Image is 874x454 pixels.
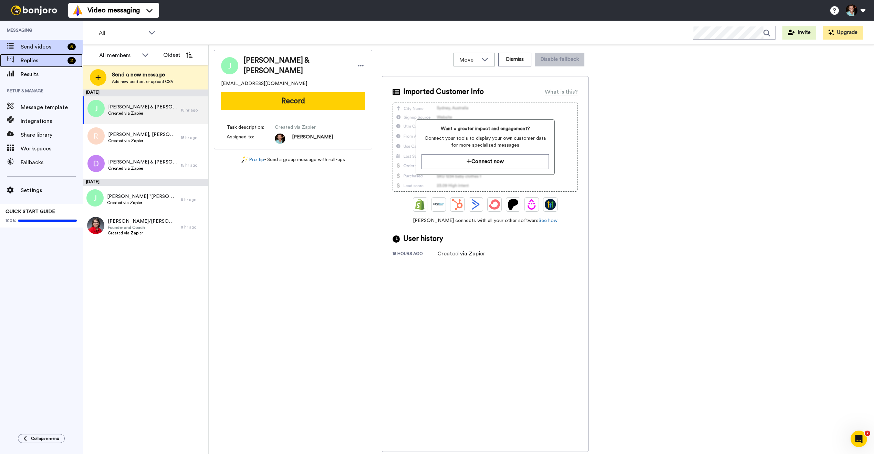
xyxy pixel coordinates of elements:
[83,179,208,186] div: [DATE]
[422,135,549,149] span: Connect your tools to display your own customer data for more specialized messages
[241,156,248,163] img: magic-wand.svg
[99,51,138,60] div: All members
[87,155,105,172] img: d.png
[221,57,238,74] img: Image of Joseph & Rebecca Walker
[21,158,83,167] span: Fallbacks
[112,71,174,79] span: Send a new message
[243,55,350,76] span: [PERSON_NAME] & [PERSON_NAME]
[489,199,500,210] img: ConvertKit
[108,110,177,116] span: Created via Zapier
[83,89,208,96] div: [DATE]
[8,6,60,15] img: bj-logo-header-white.svg
[393,217,578,224] span: [PERSON_NAME] connects with all your other software
[181,197,205,202] div: 8 hr ago
[214,156,372,163] div: - Send a group message with roll-ups
[403,234,443,244] span: User history
[422,154,549,169] button: Connect now
[112,79,174,84] span: Add new contact or upload CSV
[437,250,485,258] div: Created via Zapier
[87,217,104,234] img: 4f129d4e-b940-49f4-aeb9-f5e71c55da26.jpg
[227,124,275,131] span: Task description :
[87,100,105,117] img: j.png
[108,218,177,225] span: [PERSON_NAME]/[PERSON_NAME] (husband)
[545,199,556,210] img: GoHighLevel
[221,80,307,87] span: [EMAIL_ADDRESS][DOMAIN_NAME]
[108,225,177,230] span: Founder and Coach
[31,436,59,441] span: Collapse menu
[275,134,285,144] img: 4053199d-47a1-4672-9143-02c436ae7db4-1726044582.jpg
[108,104,177,110] span: [PERSON_NAME] & [PERSON_NAME]
[403,87,484,97] span: Imported Customer Info
[539,218,558,223] a: See how
[181,107,205,113] div: 18 hr ago
[782,26,816,40] button: Invite
[158,48,198,62] button: Oldest
[21,131,83,139] span: Share library
[21,117,83,125] span: Integrations
[6,218,16,223] span: 100%
[181,224,205,230] div: 8 hr ago
[21,103,83,112] span: Message template
[21,186,83,194] span: Settings
[108,159,177,166] span: [PERSON_NAME] & [PERSON_NAME]
[545,88,578,96] div: What is this?
[108,138,177,144] span: Created via Zapier
[87,127,105,145] img: r.png
[227,134,275,144] span: Assigned to:
[21,43,65,51] span: Send videos
[21,70,83,78] span: Results
[87,6,140,15] span: Video messaging
[393,251,437,258] div: 18 hours ago
[452,199,463,210] img: Hubspot
[108,131,177,138] span: [PERSON_NAME], [PERSON_NAME]
[108,230,177,236] span: Created via Zapier
[221,92,365,110] button: Record
[99,29,145,37] span: All
[823,26,863,40] button: Upgrade
[459,56,478,64] span: Move
[72,5,83,16] img: vm-color.svg
[21,145,83,153] span: Workspaces
[241,156,264,163] a: Pro tip
[535,53,584,66] button: Disable fallback
[107,193,177,200] span: [PERSON_NAME] "[PERSON_NAME]" [PERSON_NAME] "[PERSON_NAME]" [PERSON_NAME] and our children [PERSO...
[275,124,340,131] span: Created via Zapier
[498,53,531,66] button: Dismiss
[292,134,333,144] span: [PERSON_NAME]
[67,57,76,64] div: 2
[865,431,870,436] span: 7
[851,431,867,447] iframe: Intercom live chat
[181,162,205,168] div: 15 hr ago
[108,166,177,171] span: Created via Zapier
[526,199,537,210] img: Drip
[107,200,177,205] span: Created via Zapier
[422,125,549,132] span: Want a greater impact and engagement?
[86,189,104,207] img: j.png
[21,56,65,65] span: Replies
[415,199,426,210] img: Shopify
[6,209,55,214] span: QUICK START GUIDE
[18,434,65,443] button: Collapse menu
[508,199,519,210] img: Patreon
[433,199,444,210] img: Ontraport
[181,135,205,140] div: 15 hr ago
[67,43,76,50] div: 5
[470,199,481,210] img: ActiveCampaign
